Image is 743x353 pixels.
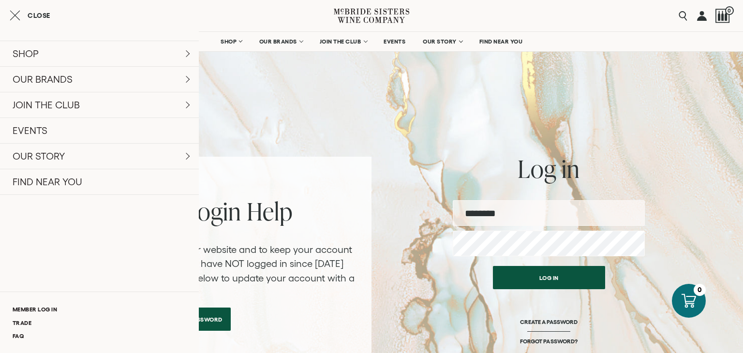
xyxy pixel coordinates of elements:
[221,38,237,45] span: SHOP
[10,10,50,21] button: Close cart
[694,284,706,296] div: 0
[479,38,523,45] span: FIND NEAR YOU
[313,32,373,51] a: JOIN THE CLUB
[725,6,734,15] span: 0
[320,38,361,45] span: JOIN THE CLUB
[416,32,468,51] a: OUR STORY
[259,38,297,45] span: OUR BRANDS
[253,32,309,51] a: OUR BRANDS
[473,32,529,51] a: FIND NEAR YOU
[377,32,412,51] a: EVENTS
[423,38,457,45] span: OUR STORY
[520,318,578,338] a: CREATE A PASSWORD
[214,32,248,51] a: SHOP
[453,157,645,181] h2: Log in
[520,338,577,345] a: FORGOT PASSWORD?
[28,12,50,19] span: Close
[493,266,605,289] button: Log in
[384,38,405,45] span: EVENTS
